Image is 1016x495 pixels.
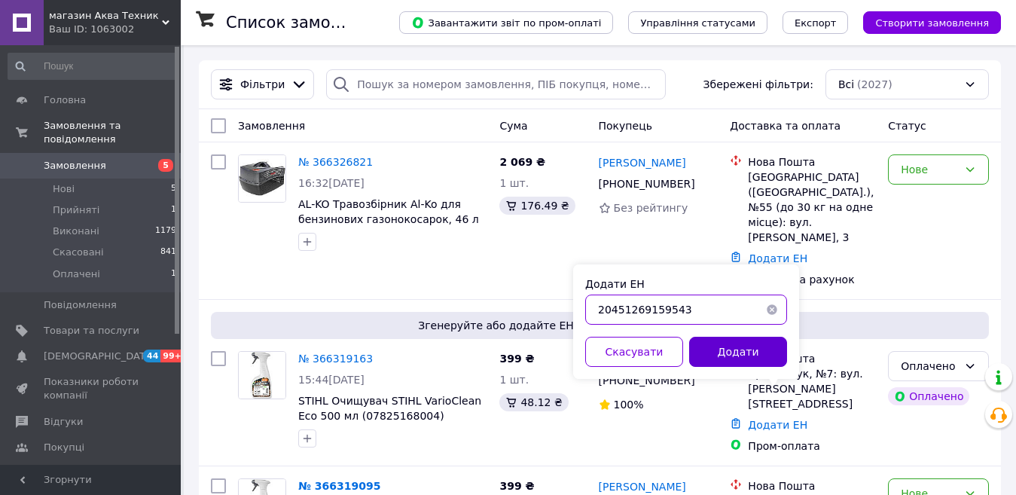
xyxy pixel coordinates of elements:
span: Згенеруйте або додайте ЕН у замовлення, щоб отримати оплату [217,318,983,333]
button: Скасувати [585,337,683,367]
div: Пром-оплата [748,438,876,454]
a: AL-KO Травозбірник Al-Ko для бензинових газонокосарок, 46 л (118701) 118701 [298,198,479,240]
span: Показники роботи компанії [44,375,139,402]
span: 100% [614,399,644,411]
div: [PHONE_NUMBER] [596,370,698,391]
span: 399 ₴ [499,480,534,492]
span: Без рейтингу [614,202,688,214]
span: Cума [499,120,527,132]
span: Створити замовлення [875,17,989,29]
span: Виконані [53,225,99,238]
span: Скасовані [53,246,104,259]
span: Покупці [44,441,84,454]
a: № 366319163 [298,353,373,365]
span: 5 [158,159,173,172]
span: Повідомлення [44,298,117,312]
div: Нова Пошта [748,351,876,366]
a: Додати ЕН [748,419,807,431]
span: 99+ [160,350,185,362]
span: 1179 [155,225,176,238]
div: Оплата на рахунок [748,272,876,287]
div: Оплачено [901,358,958,374]
span: Прийняті [53,203,99,217]
div: 176.49 ₴ [499,197,575,215]
span: Оплачені [53,267,100,281]
button: Експорт [783,11,849,34]
div: Оплачено [888,387,969,405]
span: 15:44[DATE] [298,374,365,386]
a: Фото товару [238,351,286,399]
span: 1 шт. [499,374,529,386]
button: Додати [689,337,787,367]
a: STIHL Очищувач STIHL VarioClean Eco 500 мл (07825168004) 07825168004 [298,395,481,437]
span: (2027) [857,78,892,90]
span: 44 [143,350,160,362]
span: Замовлення [44,159,106,173]
span: Доставка та оплата [730,120,841,132]
span: 841 [160,246,176,259]
span: Замовлення [238,120,305,132]
span: Товари та послуги [44,324,139,338]
h1: Список замовлень [226,14,379,32]
a: Фото товару [238,154,286,203]
div: Нова Пошта [748,478,876,493]
span: Головна [44,93,86,107]
span: магазин Аква Техник [49,9,162,23]
button: Створити замовлення [863,11,1001,34]
label: Додати ЕН [585,278,645,290]
span: Фільтри [240,77,285,92]
span: [DEMOGRAPHIC_DATA] [44,350,155,363]
div: 48.12 ₴ [499,393,568,411]
span: 2 069 ₴ [499,156,545,168]
span: 1 [171,203,176,217]
span: Завантажити звіт по пром-оплаті [411,16,601,29]
span: Відгуки [44,415,83,429]
button: Управління статусами [628,11,767,34]
span: 1 [171,267,176,281]
span: Управління статусами [640,17,755,29]
input: Пошук [8,53,178,80]
span: Статус [888,120,926,132]
span: 5 [171,182,176,196]
button: Очистить [757,295,787,325]
a: № 366326821 [298,156,373,168]
div: Ваш ID: 1063002 [49,23,181,36]
span: 16:32[DATE] [298,177,365,189]
span: Експорт [795,17,837,29]
span: Всі [838,77,854,92]
span: 399 ₴ [499,353,534,365]
input: Пошук за номером замовлення, ПІБ покупця, номером телефону, Email, номером накладної [326,69,665,99]
span: Замовлення та повідомлення [44,119,181,146]
span: Покупець [599,120,652,132]
img: Фото товару [239,155,285,202]
button: Завантажити звіт по пром-оплаті [399,11,613,34]
img: Фото товару [239,352,285,399]
a: Створити замовлення [848,16,1001,28]
a: [PERSON_NAME] [599,479,686,494]
div: Кременчук, №7: вул. [PERSON_NAME][STREET_ADDRESS] [748,366,876,411]
a: Додати ЕН [748,252,807,264]
a: № 366319095 [298,480,380,492]
a: [PERSON_NAME] [599,155,686,170]
div: Нове [901,161,958,178]
div: Нова Пошта [748,154,876,170]
div: [PHONE_NUMBER] [596,173,698,194]
span: Збережені фільтри: [703,77,813,92]
div: [GEOGRAPHIC_DATA] ([GEOGRAPHIC_DATA].), №55 (до 30 кг на одне місце): вул. [PERSON_NAME], 3 [748,170,876,245]
span: Нові [53,182,75,196]
span: 1 шт. [499,177,529,189]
